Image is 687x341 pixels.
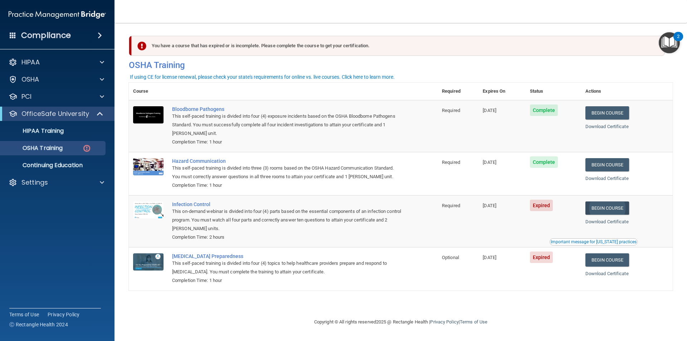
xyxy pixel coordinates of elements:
p: OfficeSafe University [21,109,89,118]
a: Begin Course [585,158,629,171]
p: HIPAA Training [5,127,64,135]
div: Completion Time: 1 hour [172,138,402,146]
span: Complete [530,104,558,116]
div: Copyright © All rights reserved 2025 @ Rectangle Health | | [270,311,531,333]
span: [DATE] [483,160,496,165]
a: Terms of Use [460,319,487,325]
th: Course [129,83,168,100]
span: Complete [530,156,558,168]
p: HIPAA [21,58,40,67]
span: Ⓒ Rectangle Health 2024 [9,321,68,328]
a: OSHA [9,75,104,84]
th: Expires On [478,83,525,100]
a: [MEDICAL_DATA] Preparedness [172,253,402,259]
img: exclamation-circle-solid-danger.72ef9ffc.png [137,42,146,50]
a: Download Certificate [585,124,629,129]
h4: OSHA Training [129,60,673,70]
div: This self-paced training is divided into four (4) exposure incidents based on the OSHA Bloodborne... [172,112,402,138]
span: [DATE] [483,108,496,113]
span: Required [442,160,460,165]
span: Expired [530,252,553,263]
p: PCI [21,92,31,101]
button: Read this if you are a dental practitioner in the state of CA [550,238,638,245]
div: 2 [677,36,679,46]
a: OfficeSafe University [9,109,104,118]
button: Open Resource Center, 2 new notifications [659,32,680,53]
button: If using CE for license renewal, please check your state's requirements for online vs. live cours... [129,73,396,81]
a: Download Certificate [585,219,629,224]
a: Privacy Policy [430,319,458,325]
span: Optional [442,255,459,260]
a: Infection Control [172,201,402,207]
a: Terms of Use [9,311,39,318]
span: [DATE] [483,255,496,260]
a: HIPAA [9,58,104,67]
p: Settings [21,178,48,187]
span: [DATE] [483,203,496,208]
p: OSHA Training [5,145,63,152]
div: You have a course that has expired or is incomplete. Please complete the course to get your certi... [132,36,665,56]
a: Privacy Policy [48,311,80,318]
th: Required [438,83,478,100]
img: PMB logo [9,8,106,22]
div: Important message for [US_STATE] practices [551,240,637,244]
span: Required [442,108,460,113]
span: Required [442,203,460,208]
div: This on-demand webinar is divided into four (4) parts based on the essential components of an inf... [172,207,402,233]
a: Settings [9,178,104,187]
h4: Compliance [21,30,71,40]
a: Hazard Communication [172,158,402,164]
a: Begin Course [585,201,629,215]
th: Status [526,83,581,100]
a: Begin Course [585,106,629,120]
th: Actions [581,83,673,100]
div: Completion Time: 2 hours [172,233,402,242]
p: OSHA [21,75,39,84]
div: This self-paced training is divided into three (3) rooms based on the OSHA Hazard Communication S... [172,164,402,181]
a: Begin Course [585,253,629,267]
p: Continuing Education [5,162,102,169]
div: This self-paced training is divided into four (4) topics to help healthcare providers prepare and... [172,259,402,276]
div: Completion Time: 1 hour [172,181,402,190]
span: Expired [530,200,553,211]
a: Bloodborne Pathogens [172,106,402,112]
a: Download Certificate [585,271,629,276]
a: PCI [9,92,104,101]
a: Download Certificate [585,176,629,181]
div: Completion Time: 1 hour [172,276,402,285]
img: danger-circle.6113f641.png [82,144,91,153]
div: If using CE for license renewal, please check your state's requirements for online vs. live cours... [130,74,395,79]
